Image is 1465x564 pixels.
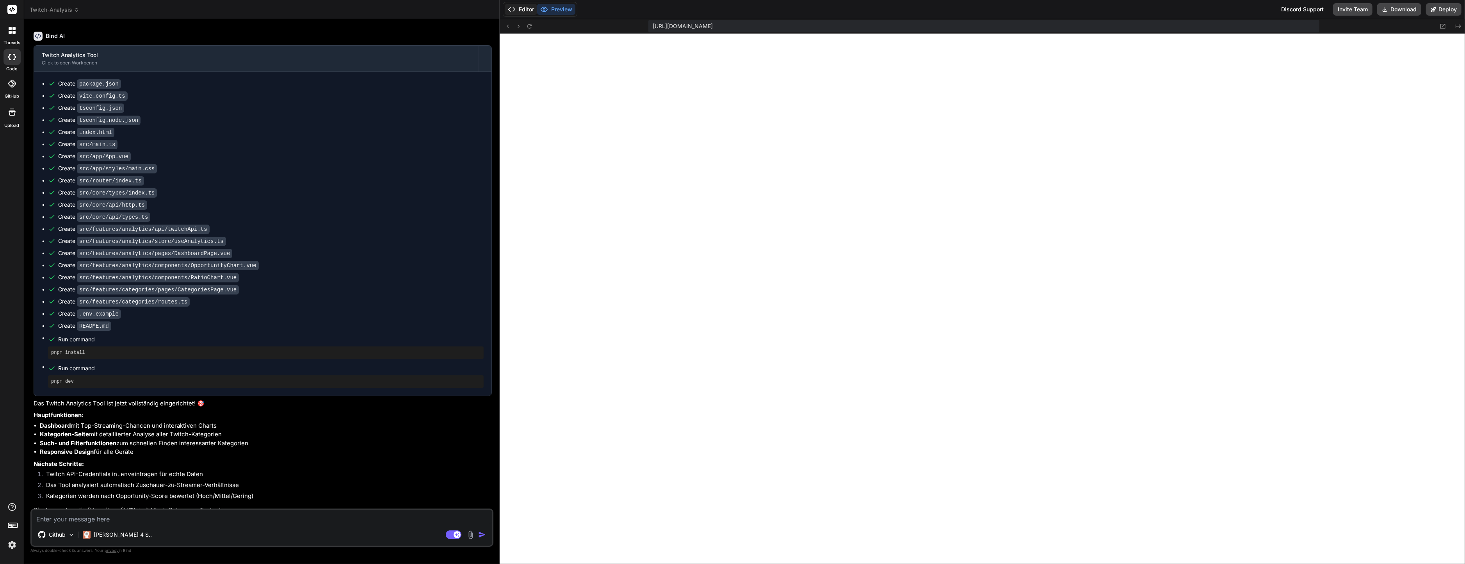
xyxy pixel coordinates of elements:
[105,548,119,553] span: privacy
[1377,3,1421,16] button: Download
[30,6,79,14] span: Twitch-Analysis
[68,532,75,538] img: Pick Models
[34,460,84,468] strong: Nächste Schritte:
[49,531,66,539] p: Github
[77,321,111,331] code: README.md
[40,422,71,429] strong: Dashboard
[478,531,486,539] img: icon
[34,411,84,419] strong: Hauptfunktionen:
[77,212,150,222] code: src/core/api/types.ts
[77,249,232,258] code: src/features/analytics/pages/DashboardPage.vue
[40,481,492,492] li: Das Tool analysiert automatisch Zuschauer-zu-Streamer-Verhältnisse
[58,261,259,270] div: Create
[42,51,471,59] div: Twitch Analytics Tool
[58,225,210,233] div: Create
[5,122,20,129] label: Upload
[77,273,239,282] code: src/features/analytics/components/RatioChart.vue
[77,237,226,246] code: src/features/analytics/store/useAnalytics.ts
[30,547,493,554] p: Always double-check its answers. Your in Bind
[77,116,141,125] code: tsconfig.node.json
[40,421,492,430] li: mit Top-Streaming-Chancen und interaktiven Charts
[58,213,150,221] div: Create
[40,430,492,439] li: mit detaillierter Analyse aller Twitch-Kategorien
[1426,3,1461,16] button: Deploy
[46,32,65,40] h6: Bind AI
[505,4,537,15] button: Editor
[40,470,492,481] li: Twitch API-Credentials in eintragen für echte Daten
[34,506,492,516] p: Die Anwendung läuft bereits auf mit Mock-Daten zum Testen!
[77,79,121,89] code: package.json
[58,80,121,88] div: Create
[40,439,492,448] li: zum schnellen Finden interessanter Kategorien
[500,34,1465,564] iframe: Preview
[58,273,239,282] div: Create
[58,92,128,100] div: Create
[77,128,114,137] code: index.html
[83,531,91,539] img: Claude 4 Sonnet
[40,448,94,455] strong: Responsive Design
[51,378,481,385] pre: pnpm dev
[40,492,492,503] li: Kategorien werden nach Opportunity-Score bewertet (Hoch/Mittel/Gering)
[58,310,121,318] div: Create
[77,297,190,307] code: src/features/categories/routes.ts
[58,201,147,209] div: Create
[94,531,152,539] p: [PERSON_NAME] 4 S..
[58,116,141,124] div: Create
[1276,3,1328,16] div: Discord Support
[77,164,157,173] code: src/app/styles/main.css
[58,298,190,306] div: Create
[123,507,141,514] code: [URL]
[58,237,226,245] div: Create
[77,91,128,101] code: vite.config.ts
[77,176,144,186] code: src/router/index.ts
[58,164,157,173] div: Create
[58,336,484,343] span: Run command
[58,322,111,330] div: Create
[40,448,492,457] li: für alle Geräte
[77,140,117,149] code: src/main.ts
[34,46,479,71] button: Twitch Analytics ToolClick to open Workbench
[42,60,471,66] div: Click to open Workbench
[40,430,89,438] strong: Kategorien-Seite
[51,350,481,356] pre: pnpm install
[77,285,239,294] code: src/features/categories/pages/CategoriesPage.vue
[77,309,121,319] code: .env.example
[77,200,147,210] code: src/core/api/http.ts
[77,104,124,113] code: tsconfig.json
[58,128,114,136] div: Create
[58,140,117,148] div: Create
[40,439,116,447] strong: Such- und Filterfunktionen
[58,152,131,161] div: Create
[58,189,157,197] div: Create
[77,152,131,161] code: src/app/App.vue
[653,22,713,30] span: [URL][DOMAIN_NAME]
[5,538,19,552] img: settings
[77,261,259,270] code: src/features/analytics/components/OpportunityChart.vue
[58,249,232,257] div: Create
[77,225,210,234] code: src/features/analytics/api/twitchApi.ts
[1333,3,1372,16] button: Invite Team
[537,4,575,15] button: Preview
[466,530,475,539] img: attachment
[58,286,239,294] div: Create
[5,93,19,100] label: GitHub
[77,188,157,198] code: src/core/types/index.ts
[34,399,492,408] p: Das Twitch Analytics Tool ist jetzt vollständig eingerichtet! 🎯
[58,364,484,372] span: Run command
[7,66,18,72] label: code
[58,177,144,185] div: Create
[117,471,131,478] code: .env
[58,104,124,112] div: Create
[4,39,20,46] label: threads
